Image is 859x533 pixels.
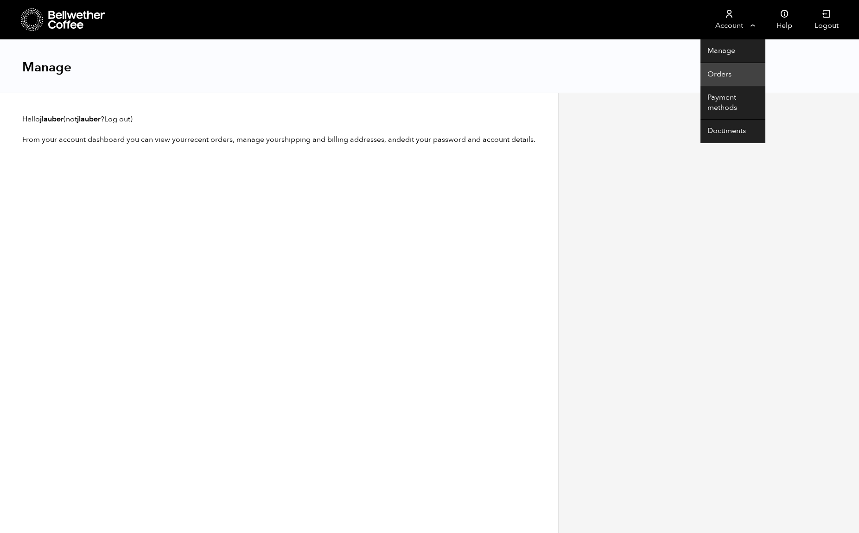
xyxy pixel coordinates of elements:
[281,134,384,145] a: shipping and billing addresses
[700,63,765,87] a: Orders
[40,114,64,124] strong: jlauber
[77,114,101,124] strong: jlauber
[187,134,233,145] a: recent orders
[22,134,536,145] p: From your account dashboard you can view your , manage your , and .
[700,39,765,63] a: Manage
[700,120,765,143] a: Documents
[22,59,71,76] h1: Manage
[700,86,765,120] a: Payment methods
[104,114,130,124] a: Log out
[22,114,536,125] p: Hello (not ? )
[401,134,534,145] a: edit your password and account details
